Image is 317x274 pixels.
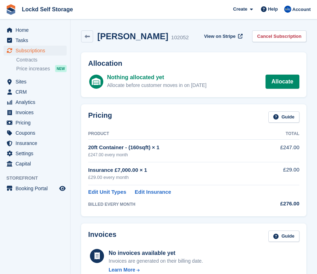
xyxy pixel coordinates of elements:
span: Storefront [6,175,70,182]
span: Help [268,6,278,13]
div: Nothing allocated yet [107,73,207,82]
span: Sites [16,77,58,87]
div: Invoices are generated on their billing date. [109,257,203,265]
div: £29.00 every month [88,174,260,181]
a: Learn More [109,266,203,274]
a: menu [4,183,67,193]
a: Contracts [16,57,67,63]
span: Invoices [16,107,58,117]
a: menu [4,25,67,35]
a: menu [4,118,67,128]
span: Home [16,25,58,35]
span: Account [292,6,311,13]
a: Preview store [58,184,67,193]
a: menu [4,159,67,169]
td: £247.00 [260,140,299,162]
div: Allocate before customer moves in on [DATE] [107,82,207,89]
a: Guide [268,111,299,123]
a: menu [4,77,67,87]
a: Lockd Self Storage [19,4,76,15]
a: menu [4,128,67,138]
th: Product [88,128,260,140]
span: Create [233,6,247,13]
h2: Invoices [88,231,116,242]
img: Jonny Bleach [284,6,291,13]
div: 102052 [171,34,189,42]
h2: Allocation [88,59,299,68]
div: No invoices available yet [109,249,203,257]
div: Insurance £7,000.00 × 1 [88,166,260,174]
div: BILLED EVERY MONTH [88,201,260,208]
span: CRM [16,87,58,97]
h2: Pricing [88,111,112,123]
a: menu [4,107,67,117]
span: Insurance [16,138,58,148]
a: menu [4,46,67,56]
span: Analytics [16,97,58,107]
a: menu [4,138,67,148]
a: menu [4,97,67,107]
a: Guide [268,231,299,242]
div: 20ft Container - (160sqft) × 1 [88,144,260,152]
span: Tasks [16,35,58,45]
span: Pricing [16,118,58,128]
td: £29.00 [260,162,299,185]
a: menu [4,148,67,158]
a: menu [4,87,67,97]
div: £276.00 [260,200,299,208]
span: View on Stripe [204,33,236,40]
h2: [PERSON_NAME] [97,31,168,41]
span: Price increases [16,65,50,72]
span: Settings [16,148,58,158]
div: Learn More [109,266,135,274]
a: View on Stripe [201,30,244,42]
a: Cancel Subscription [252,30,306,42]
a: Allocate [266,75,299,89]
a: Edit Insurance [135,188,171,196]
div: NEW [55,65,67,72]
span: Subscriptions [16,46,58,56]
img: stora-icon-8386f47178a22dfd0bd8f6a31ec36ba5ce8667c1dd55bd0f319d3a0aa187defe.svg [6,4,16,15]
div: £247.00 every month [88,152,260,158]
th: Total [260,128,299,140]
span: Booking Portal [16,183,58,193]
span: Coupons [16,128,58,138]
a: menu [4,35,67,45]
a: Price increases NEW [16,65,67,72]
a: Edit Unit Types [88,188,126,196]
span: Capital [16,159,58,169]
